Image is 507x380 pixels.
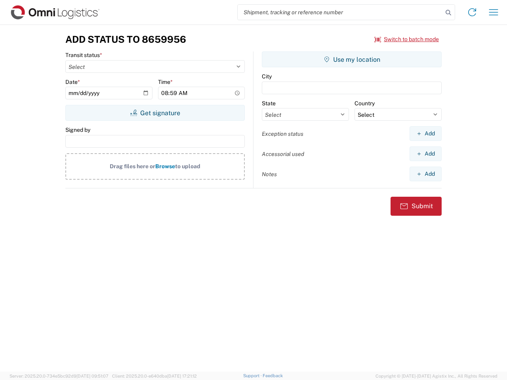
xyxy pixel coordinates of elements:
[262,150,304,158] label: Accessorial used
[410,167,442,181] button: Add
[65,78,80,85] label: Date
[65,105,245,121] button: Get signature
[76,374,109,378] span: [DATE] 09:51:07
[243,373,263,378] a: Support
[158,78,173,85] label: Time
[10,374,109,378] span: Server: 2025.20.0-734e5bc92d9
[262,130,303,137] label: Exception status
[410,146,442,161] button: Add
[175,163,200,169] span: to upload
[155,163,175,169] span: Browse
[374,33,439,46] button: Switch to batch mode
[355,100,375,107] label: Country
[238,5,443,20] input: Shipment, tracking or reference number
[375,372,497,380] span: Copyright © [DATE]-[DATE] Agistix Inc., All Rights Reserved
[65,126,90,133] label: Signed by
[263,373,283,378] a: Feedback
[112,374,197,378] span: Client: 2025.20.0-e640dba
[167,374,197,378] span: [DATE] 17:21:12
[391,197,442,216] button: Submit
[262,51,442,67] button: Use my location
[65,51,102,59] label: Transit status
[65,34,186,45] h3: Add Status to 8659956
[262,171,277,178] label: Notes
[262,100,276,107] label: State
[410,126,442,141] button: Add
[110,163,155,169] span: Drag files here or
[262,73,272,80] label: City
